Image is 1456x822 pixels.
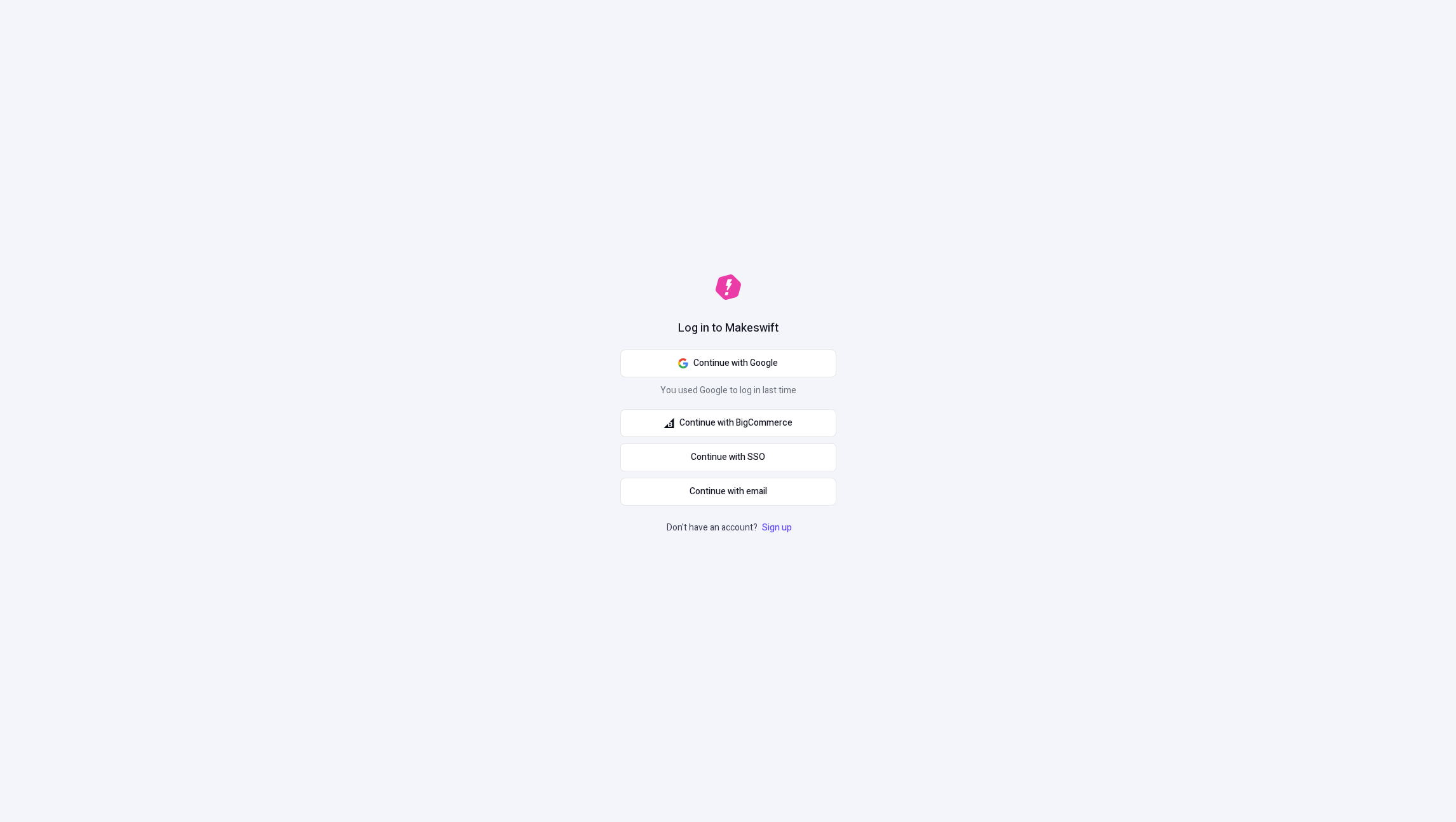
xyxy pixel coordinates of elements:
p: Don't have an account? [667,521,794,535]
span: Continue with email [690,485,767,499]
a: Sign up [759,521,794,534]
button: Continue with Google [620,349,836,377]
a: Continue with SSO [620,443,836,471]
p: You used Google to log in last time [620,384,836,403]
button: Continue with BigCommerce [620,409,836,437]
button: Continue with email [620,478,836,506]
span: Continue with Google [693,356,778,370]
span: Continue with BigCommerce [679,416,793,430]
h1: Log in to Makeswift [678,320,779,337]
